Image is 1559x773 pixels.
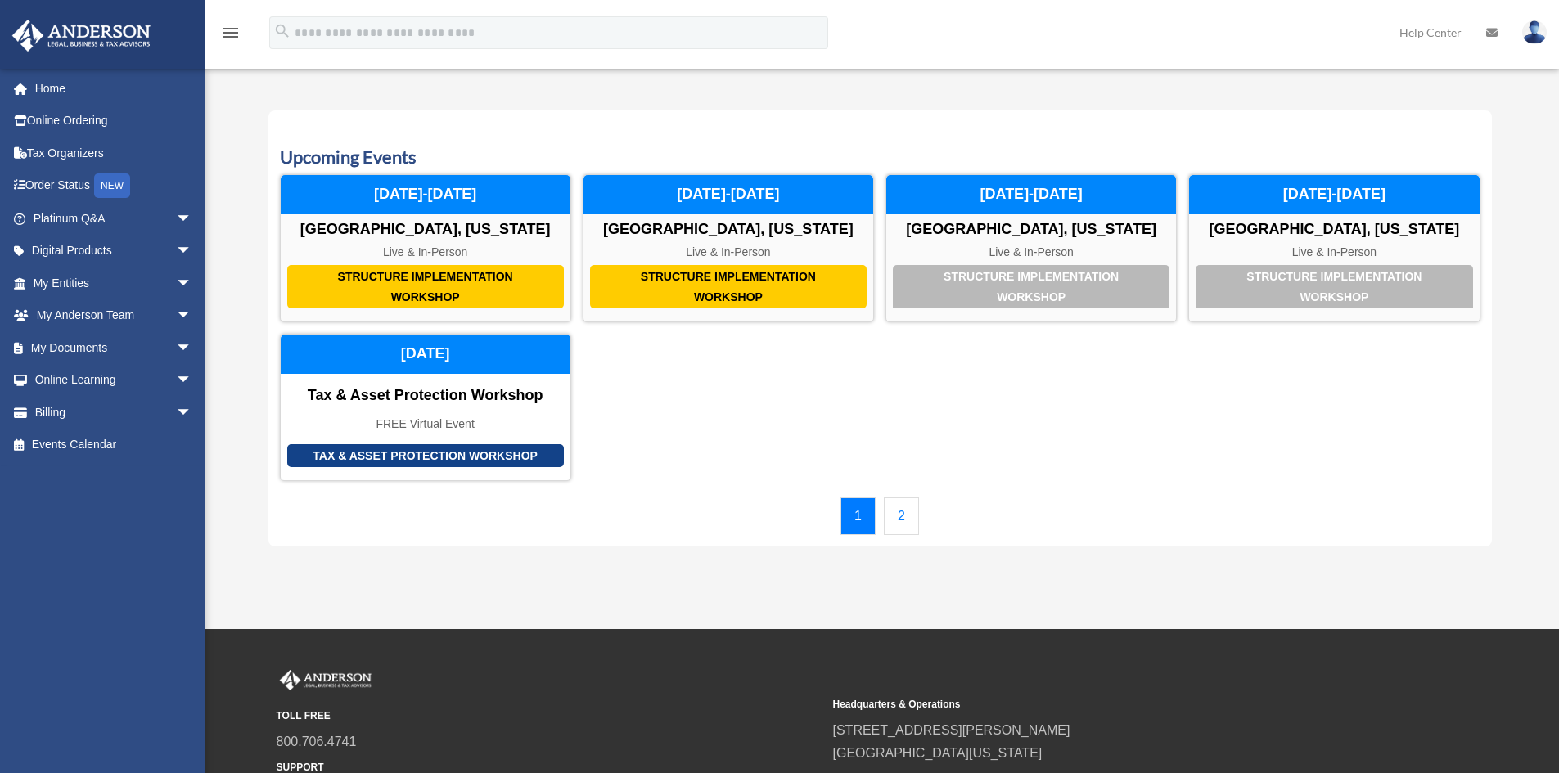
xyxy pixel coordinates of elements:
a: My Anderson Teamarrow_drop_down [11,299,217,332]
span: arrow_drop_down [176,267,209,300]
div: Live & In-Person [281,245,570,259]
div: Structure Implementation Workshop [893,265,1169,308]
h3: Upcoming Events [280,145,1480,170]
div: Live & In-Person [886,245,1176,259]
div: Tax & Asset Protection Workshop [281,387,570,405]
i: search [273,22,291,40]
a: Platinum Q&Aarrow_drop_down [11,202,217,235]
div: [DATE]-[DATE] [281,175,570,214]
span: arrow_drop_down [176,364,209,398]
div: [GEOGRAPHIC_DATA], [US_STATE] [281,221,570,239]
div: Structure Implementation Workshop [1196,265,1472,308]
a: Structure Implementation Workshop [GEOGRAPHIC_DATA], [US_STATE] Live & In-Person [DATE]-[DATE] [885,174,1177,322]
a: Digital Productsarrow_drop_down [11,235,217,267]
a: 1 [840,497,876,535]
div: Live & In-Person [1189,245,1479,259]
div: [DATE] [281,335,570,374]
div: [GEOGRAPHIC_DATA], [US_STATE] [886,221,1176,239]
img: Anderson Advisors Platinum Portal [277,670,375,691]
small: Headquarters & Operations [833,696,1378,713]
a: Structure Implementation Workshop [GEOGRAPHIC_DATA], [US_STATE] Live & In-Person [DATE]-[DATE] [583,174,874,322]
a: [GEOGRAPHIC_DATA][US_STATE] [833,746,1043,760]
a: Order StatusNEW [11,169,217,203]
a: Structure Implementation Workshop [GEOGRAPHIC_DATA], [US_STATE] Live & In-Person [DATE]-[DATE] [1188,174,1480,322]
a: Online Ordering [11,105,217,137]
a: My Documentsarrow_drop_down [11,331,217,364]
div: Structure Implementation Workshop [287,265,564,308]
span: arrow_drop_down [176,331,209,365]
img: Anderson Advisors Platinum Portal [7,20,155,52]
a: 800.706.4741 [277,735,357,748]
a: Home [11,72,217,105]
div: Live & In-Person [583,245,873,259]
div: [DATE]-[DATE] [1189,175,1479,214]
img: User Pic [1522,20,1547,44]
a: My Entitiesarrow_drop_down [11,267,217,299]
a: Billingarrow_drop_down [11,396,217,429]
a: 2 [884,497,919,535]
span: arrow_drop_down [176,299,209,333]
a: Events Calendar [11,429,209,461]
a: Online Learningarrow_drop_down [11,364,217,397]
span: arrow_drop_down [176,202,209,236]
div: FREE Virtual Event [281,417,570,431]
small: TOLL FREE [277,708,822,725]
div: [GEOGRAPHIC_DATA], [US_STATE] [1189,221,1479,239]
div: [GEOGRAPHIC_DATA], [US_STATE] [583,221,873,239]
a: Structure Implementation Workshop [GEOGRAPHIC_DATA], [US_STATE] Live & In-Person [DATE]-[DATE] [280,174,571,322]
a: menu [221,29,241,43]
i: menu [221,23,241,43]
a: Tax & Asset Protection Workshop Tax & Asset Protection Workshop FREE Virtual Event [DATE] [280,334,571,481]
a: [STREET_ADDRESS][PERSON_NAME] [833,723,1070,737]
div: [DATE]-[DATE] [886,175,1176,214]
span: arrow_drop_down [176,235,209,268]
div: NEW [94,173,130,198]
div: Tax & Asset Protection Workshop [287,444,564,468]
a: Tax Organizers [11,137,217,169]
div: [DATE]-[DATE] [583,175,873,214]
div: Structure Implementation Workshop [590,265,867,308]
span: arrow_drop_down [176,396,209,429]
